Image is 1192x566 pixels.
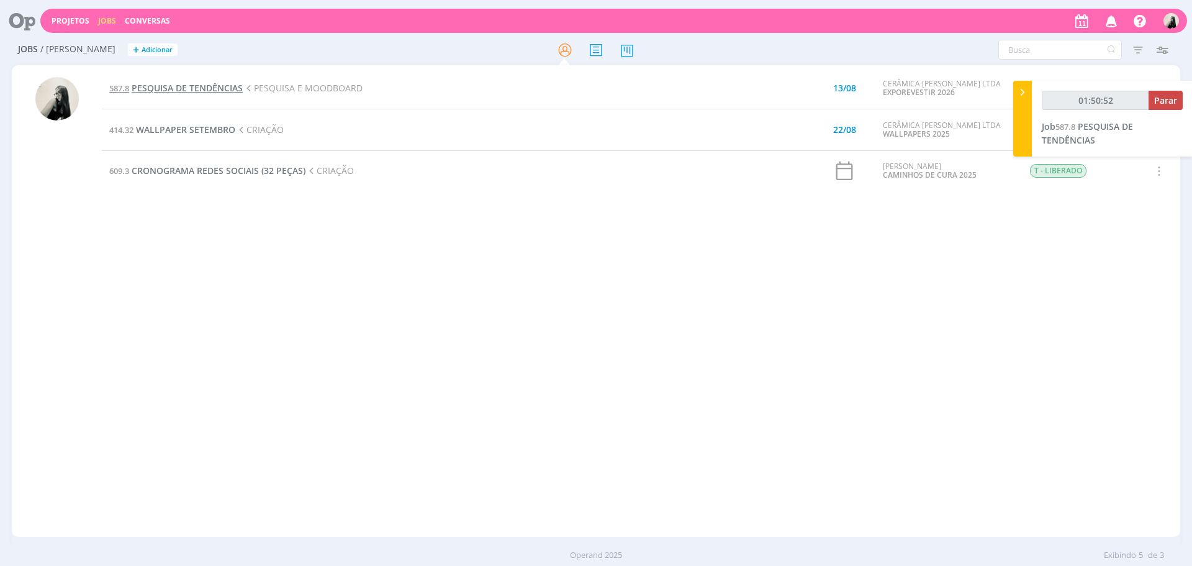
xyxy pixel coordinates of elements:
span: PESQUISA DE TENDÊNCIAS [1042,121,1133,146]
div: 13/08 [833,84,856,93]
div: 22/08 [833,126,856,134]
a: Conversas [125,16,170,26]
button: Projetos [48,16,93,26]
span: Adicionar [142,46,173,54]
a: Job587.8PESQUISA DE TENDÊNCIAS [1042,121,1133,146]
button: Parar [1149,91,1183,110]
img: R [1163,13,1179,29]
span: 414.32 [109,124,133,135]
span: T - LIBERADO [1030,164,1086,178]
a: 414.32WALLPAPER SETEMBRO [109,124,235,135]
button: R [1163,10,1180,32]
span: PESQUISA E MOODBOARD [243,82,363,94]
div: CERÂMICA [PERSON_NAME] LTDA [883,121,1011,139]
a: Projetos [52,16,89,26]
span: 587.8 [109,83,129,94]
span: + [133,43,139,57]
span: Exibindo [1104,549,1136,562]
a: 587.8PESQUISA DE TENDÊNCIAS [109,82,243,94]
a: 609.3CRONOGRAMA REDES SOCIAIS (32 PEÇAS) [109,165,305,176]
span: CRIAÇÃO [305,165,354,176]
img: R [35,77,79,121]
span: WALLPAPER SETEMBRO [136,124,235,135]
input: Busca [998,40,1122,60]
span: de [1148,549,1157,562]
span: CRONOGRAMA REDES SOCIAIS (32 PEÇAS) [132,165,305,176]
button: +Adicionar [128,43,178,57]
span: 3 [1160,549,1164,562]
button: Jobs [94,16,120,26]
span: PESQUISA DE TENDÊNCIAS [132,82,243,94]
span: Parar [1154,94,1177,106]
span: / [PERSON_NAME] [40,44,115,55]
a: CAMINHOS DE CURA 2025 [883,170,977,180]
a: Jobs [98,16,116,26]
button: Conversas [121,16,174,26]
span: CRIAÇÃO [235,124,284,135]
a: EXPOREVESTIR 2026 [883,87,955,98]
span: 5 [1139,549,1143,562]
div: [PERSON_NAME] [883,162,1011,180]
span: 587.8 [1055,121,1075,132]
span: Jobs [18,44,38,55]
a: WALLPAPERS 2025 [883,129,950,139]
span: 609.3 [109,165,129,176]
div: CERÂMICA [PERSON_NAME] LTDA [883,80,1011,98]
